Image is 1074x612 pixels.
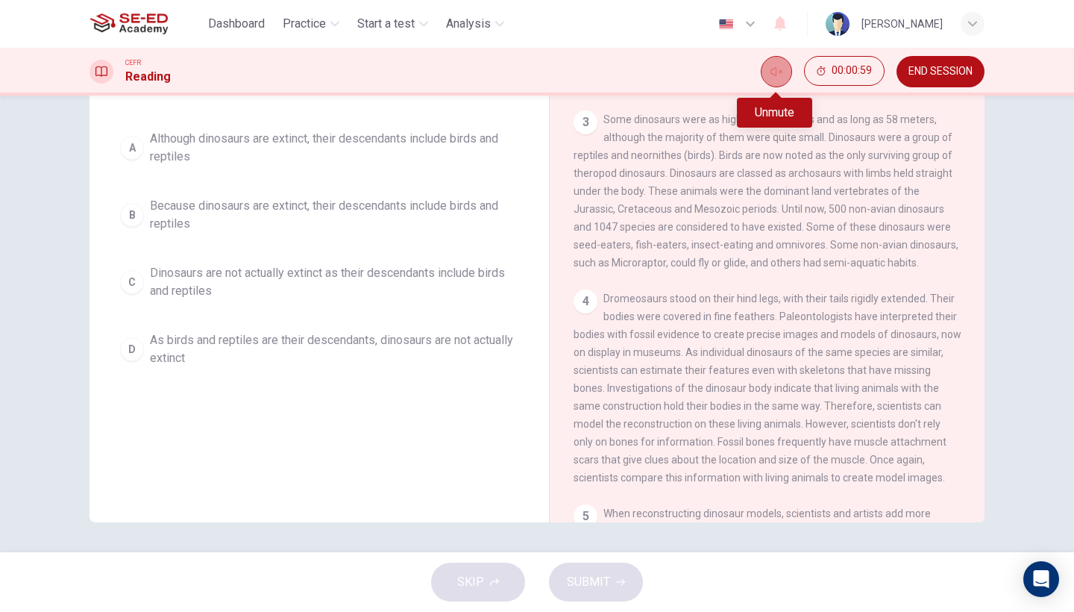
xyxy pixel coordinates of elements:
[208,15,265,33] span: Dashboard
[761,56,792,87] div: Unmute
[120,136,144,160] div: A
[150,264,518,300] span: Dinosaurs are not actually extinct as their descendants include birds and reptiles
[832,65,872,77] span: 00:00:59
[113,325,525,374] button: DAs birds and reptiles are their descendants, dinosaurs are not actually extinct
[125,68,171,86] h1: Reading
[113,257,525,307] button: CDinosaurs are not actually extinct as their descendants include birds and reptiles
[120,337,144,361] div: D
[896,56,984,87] button: END SESSION
[277,10,345,37] button: Practice
[150,197,518,233] span: Because dinosaurs are extinct, their descendants include birds and reptiles
[283,15,326,33] span: Practice
[89,9,202,39] a: SE-ED Academy logo
[737,98,812,128] div: Unmute
[150,130,518,166] span: Although dinosaurs are extinct, their descendants include birds and reptiles
[1023,561,1059,597] div: Open Intercom Messenger
[446,15,491,33] span: Analysis
[574,110,597,134] div: 3
[908,66,973,78] span: END SESSION
[202,10,271,37] button: Dashboard
[574,293,961,484] span: Dromeosaurs stood on their hind legs, with their tails rigidly extended. Their bodies were covere...
[120,203,144,227] div: B
[150,331,518,367] span: As birds and reptiles are their descendants, dinosaurs are not actually extinct
[804,56,885,87] div: Hide
[826,12,850,36] img: Profile picture
[574,290,597,313] div: 4
[120,270,144,294] div: C
[717,19,735,30] img: en
[125,57,141,68] span: CEFR
[574,113,958,269] span: Some dinosaurs were as high as 9.25 meters and as long as 58 meters, although the majority of the...
[440,10,510,37] button: Analysis
[861,15,943,33] div: [PERSON_NAME]
[351,10,434,37] button: Start a test
[804,56,885,86] button: 00:00:59
[89,9,168,39] img: SE-ED Academy logo
[113,123,525,172] button: AAlthough dinosaurs are extinct, their descendants include birds and reptiles
[574,508,944,609] span: When reconstructing dinosaur models, scientists and artists add more muscle to the skeleton and a...
[357,15,415,33] span: Start a test
[574,505,597,528] div: 5
[113,190,525,240] button: BBecause dinosaurs are extinct, their descendants include birds and reptiles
